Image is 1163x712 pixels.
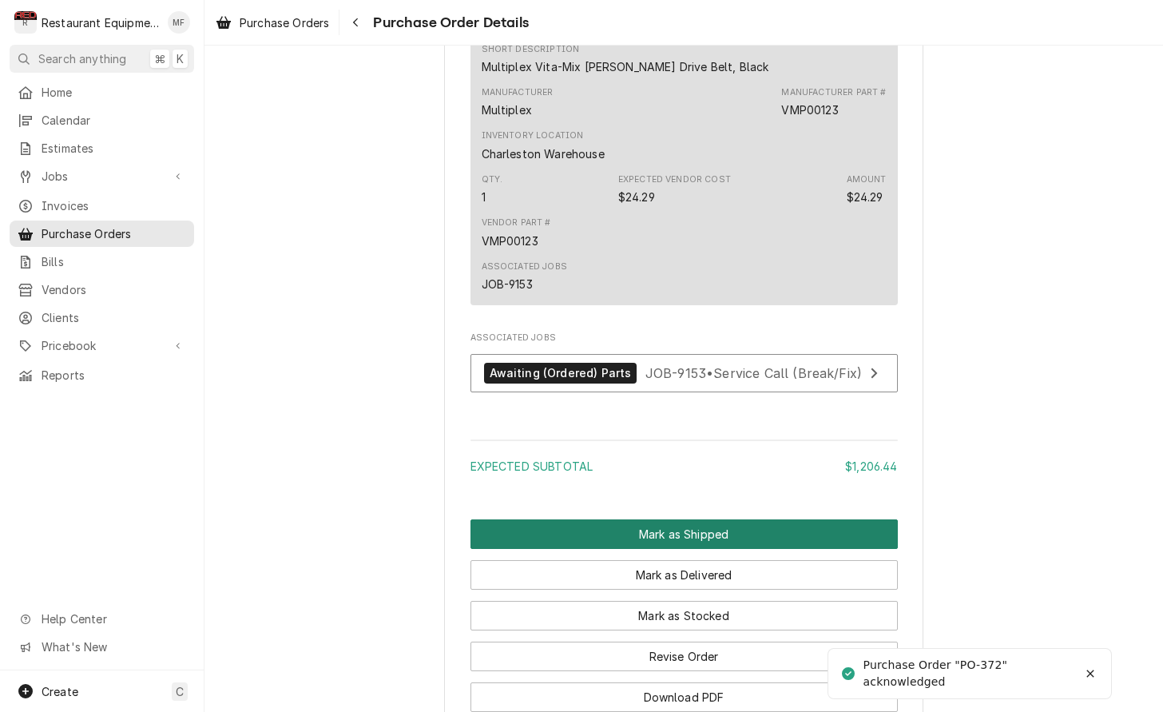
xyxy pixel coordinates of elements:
[42,84,186,101] span: Home
[10,107,194,133] a: Calendar
[470,30,898,305] div: Line Item
[781,101,838,118] div: Part Number
[482,129,605,161] div: Inventory Location
[368,12,529,34] span: Purchase Order Details
[154,50,165,67] span: ⌘
[209,10,335,36] a: Purchase Orders
[177,50,184,67] span: K
[470,332,898,400] div: Associated Jobs
[10,606,194,632] a: Go to Help Center
[42,168,162,185] span: Jobs
[42,309,186,326] span: Clients
[10,163,194,189] a: Go to Jobs
[14,11,37,34] div: R
[470,332,898,344] span: Associated Jobs
[470,458,898,475] div: Subtotal
[847,173,887,205] div: Amount
[470,590,898,630] div: Button Group Row
[10,304,194,331] a: Clients
[470,549,898,590] div: Button Group Row
[845,458,897,475] div: $1,206.44
[42,611,185,627] span: Help Center
[781,86,886,118] div: Part Number
[470,519,898,712] div: Button Group
[42,112,186,129] span: Calendar
[482,43,580,56] div: Short Description
[470,671,898,712] div: Button Group Row
[470,519,898,549] div: Button Group Row
[10,634,194,660] a: Go to What's New
[482,217,551,229] div: Vendor Part #
[482,86,554,118] div: Manufacturer
[10,193,194,219] a: Invoices
[10,45,194,73] button: Search anything⌘K
[168,11,190,34] div: MF
[645,364,862,380] span: JOB-9153 • Service Call (Break/Fix)
[42,14,159,31] div: Restaurant Equipment Diagnostics
[618,173,731,205] div: Expected Vendor Cost
[343,10,368,35] button: Navigate back
[10,249,194,275] a: Bills
[847,189,883,205] div: Amount
[10,221,194,247] a: Purchase Orders
[482,43,769,75] div: Short Description
[470,459,593,473] span: Expected Subtotal
[482,261,567,273] div: Associated Jobs
[470,560,898,590] button: Mark as Delivered
[484,363,637,384] div: Awaiting (Ordered) Parts
[10,362,194,388] a: Reports
[42,140,186,157] span: Estimates
[781,86,886,99] div: Manufacturer Part #
[240,14,329,31] span: Purchase Orders
[482,233,538,249] div: VMP00123
[42,685,78,698] span: Create
[176,683,184,700] span: C
[482,145,605,162] div: Inventory Location
[10,276,194,303] a: Vendors
[42,253,186,270] span: Bills
[42,197,186,214] span: Invoices
[470,434,898,486] div: Amount Summary
[42,337,162,354] span: Pricebook
[618,189,655,205] div: Expected Vendor Cost
[168,11,190,34] div: Madyson Fisher's Avatar
[42,638,185,655] span: What's New
[42,281,186,298] span: Vendors
[482,58,769,75] div: Short Description
[470,630,898,671] div: Button Group Row
[470,519,898,549] button: Mark as Shipped
[10,332,194,359] a: Go to Pricebook
[470,601,898,630] button: Mark as Stocked
[42,367,186,384] span: Reports
[14,11,37,34] div: Restaurant Equipment Diagnostics's Avatar
[470,354,898,393] a: View Job
[10,79,194,105] a: Home
[863,657,1078,690] div: Purchase Order "PO-372" acknowledged
[482,189,486,205] div: Quantity
[482,173,503,186] div: Qty.
[482,129,584,142] div: Inventory Location
[482,86,554,99] div: Manufacturer
[482,173,503,205] div: Quantity
[10,135,194,161] a: Estimates
[482,101,532,118] div: Manufacturer
[470,682,898,712] button: Download PDF
[847,173,887,186] div: Amount
[482,276,533,292] div: JOB-9153
[618,173,731,186] div: Expected Vendor Cost
[470,642,898,671] button: Revise Order
[42,225,186,242] span: Purchase Orders
[38,50,126,67] span: Search anything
